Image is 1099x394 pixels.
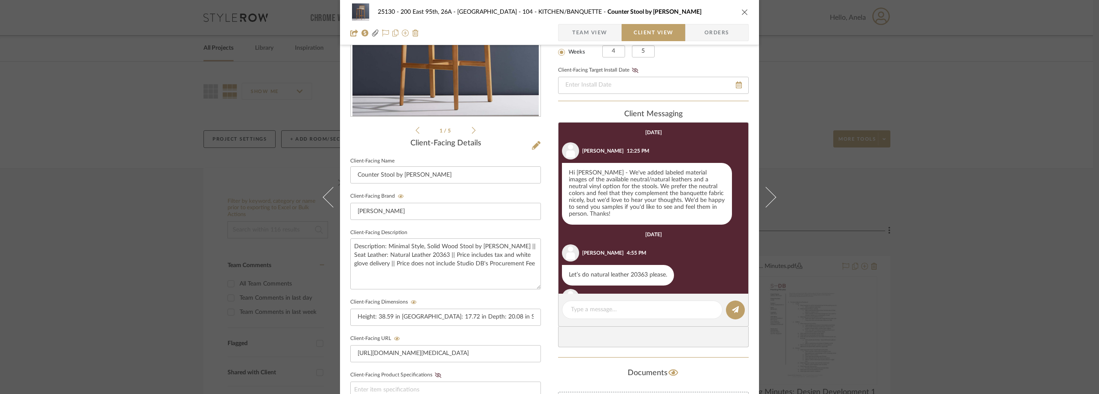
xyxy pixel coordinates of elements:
span: / [444,128,448,133]
img: Remove from project [412,30,419,36]
div: 4:55 PM [627,249,646,257]
div: [DATE] [645,129,662,135]
img: user_avatar.png [562,142,579,159]
div: Let’s do natural leather 20363 please. [562,265,674,286]
div: [PERSON_NAME] [582,147,624,155]
div: Hi [PERSON_NAME] - We've added labeled material images of the available neutral/natural leathers ... [562,163,732,225]
button: Client-Facing Dimensions [408,299,419,305]
div: Client-Facing Details [350,139,541,148]
input: Enter item dimensions [350,309,541,326]
span: 5 [448,128,452,133]
button: Client-Facing Product Specifications [432,372,444,378]
label: Client-Facing Target Install Date [558,67,641,73]
div: client Messaging [558,110,749,119]
span: 25130 - 200 East 95th, 26A - [GEOGRAPHIC_DATA] [378,9,522,15]
button: Client-Facing URL [391,336,403,342]
span: Counter Stool by [PERSON_NAME] [607,9,701,15]
mat-radio-group: Select item type [558,33,602,57]
img: 1d3c6a09-1640-4c2d-90a0-07782925b0a6_48x40.jpg [350,3,371,21]
button: close [741,8,749,16]
label: Client-Facing Brand [350,193,407,199]
span: Team View [572,24,607,41]
img: user_avatar.png [562,244,579,262]
span: Orders [695,24,739,41]
label: Weeks [567,48,585,56]
span: Client View [634,24,673,41]
span: 1 [440,128,444,133]
div: [PERSON_NAME] [582,249,624,257]
label: Client-Facing URL [350,336,403,342]
label: Client-Facing Product Specifications [350,372,444,378]
input: Enter Client-Facing Brand [350,203,541,220]
span: 104 - KITCHEN/BANQUETTE [522,9,607,15]
div: Documents [558,366,749,380]
input: Enter Client-Facing Item Name [350,166,541,183]
img: user_avatar.png [562,289,579,306]
div: 12:25 PM [627,147,649,155]
label: Client-Facing Dimensions [350,299,419,305]
button: Client-Facing Target Install Date [629,67,641,73]
button: Client-Facing Brand [395,193,407,199]
label: Client-Facing Description [350,231,407,235]
label: Client-Facing Name [350,159,395,163]
input: Enter item URL [350,345,541,362]
input: Enter Install Date [558,77,749,94]
div: [DATE] [645,232,662,238]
